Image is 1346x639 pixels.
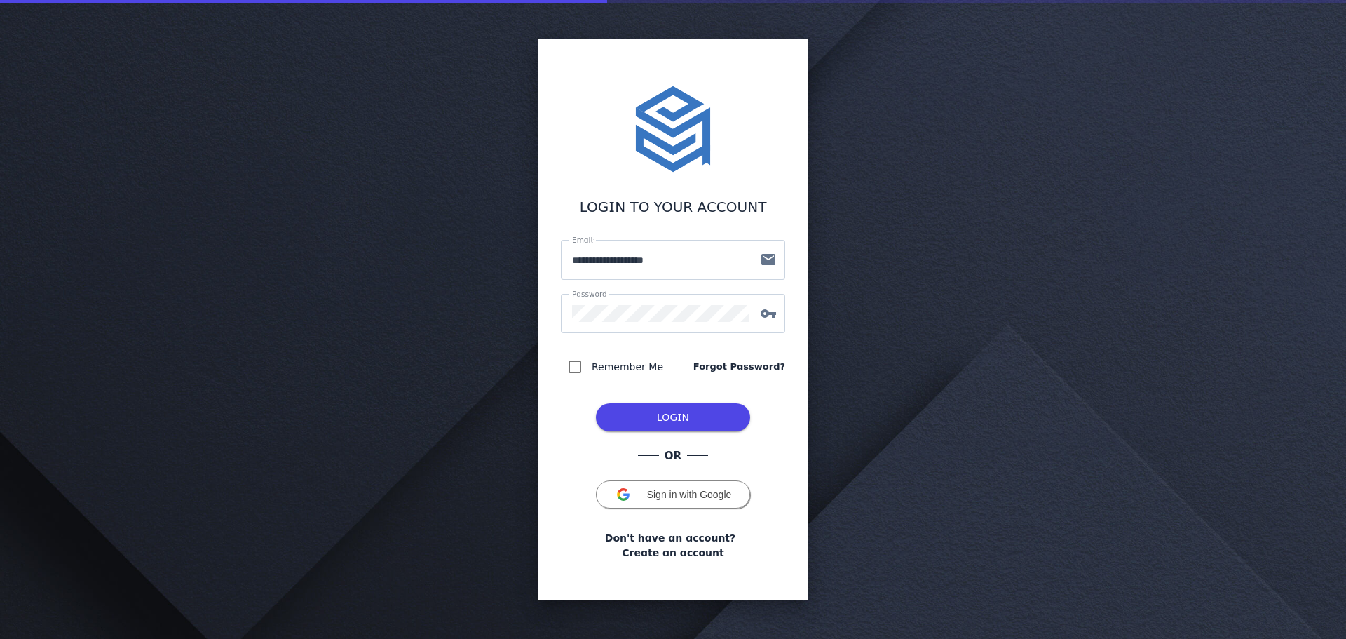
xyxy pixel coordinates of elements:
div: LOGIN TO YOUR ACCOUNT [561,196,785,217]
a: Create an account [622,546,723,560]
span: Don't have an account? [605,531,735,546]
mat-label: Password [572,290,607,298]
mat-icon: vpn_key [752,305,785,322]
span: OR [659,448,687,464]
mat-label: Email [572,236,592,244]
a: Forgot Password? [693,360,785,374]
label: Remember Me [589,358,663,375]
mat-icon: mail [752,251,785,268]
img: stacktome.svg [628,84,718,174]
span: Sign in with Google [647,489,732,500]
span: LOGIN [657,412,689,423]
button: Sign in with Google [596,480,750,509]
button: LOG IN [596,403,750,431]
